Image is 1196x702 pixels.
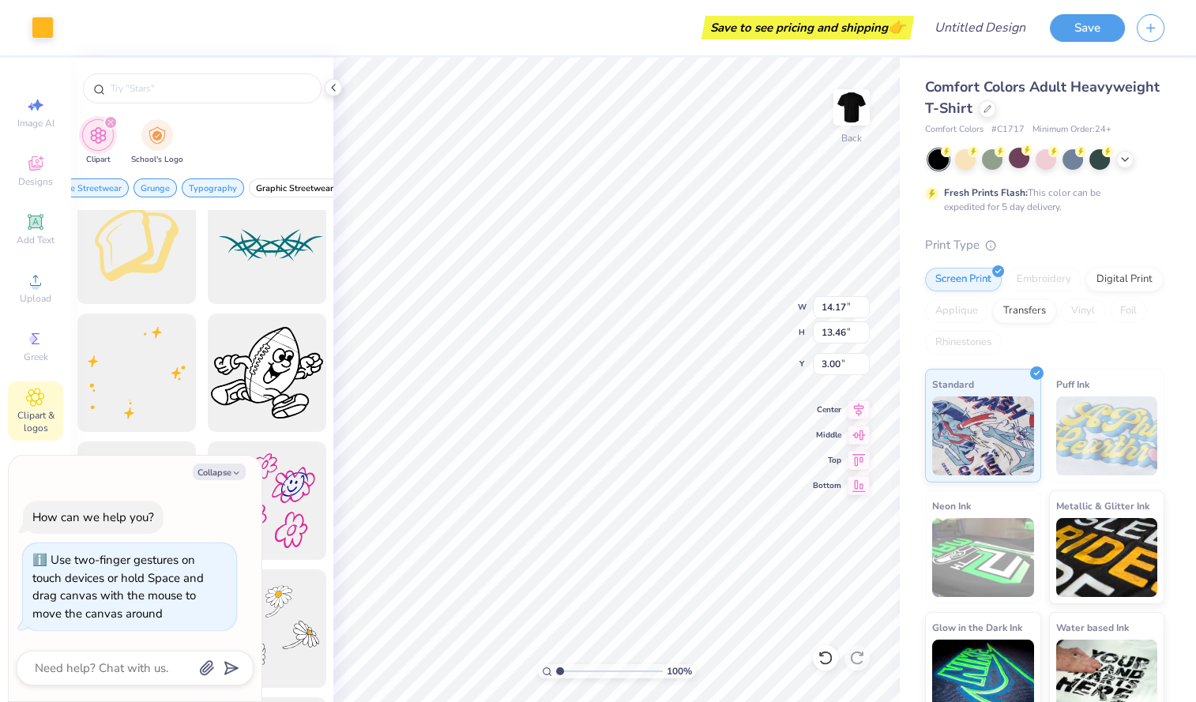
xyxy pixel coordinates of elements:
div: Digital Print [1086,268,1163,291]
span: Clipart & logos [8,409,63,434]
button: filter button [134,178,177,197]
div: Rhinestones [925,331,1002,355]
span: Typography [189,182,237,194]
span: Comfort Colors Adult Heavyweight T-Shirt [925,77,1160,118]
span: Metallic & Glitter Ink [1056,497,1149,514]
span: # C1717 [991,123,1025,137]
img: Metallic & Glitter Ink [1056,518,1158,597]
img: Standard [932,396,1034,475]
input: Try "Stars" [109,81,311,96]
span: Standard [932,376,974,392]
span: Top [813,455,841,466]
div: Embroidery [1006,268,1081,291]
span: Image AI [17,117,55,130]
button: filter button [131,119,183,166]
span: Clipart [86,154,111,166]
button: Save [1050,14,1125,42]
span: Bottom [813,480,841,491]
div: Transfers [993,299,1056,323]
img: Neon Ink [932,518,1034,597]
span: Upload [20,292,51,305]
img: Back [836,92,867,123]
span: Greek [24,351,48,363]
div: filter for Clipart [82,119,114,166]
div: filter for School's Logo [131,119,183,166]
span: Water based Ink [1056,619,1129,636]
span: School's Logo [131,154,183,166]
div: Foil [1110,299,1147,323]
div: Vinyl [1061,299,1105,323]
div: How can we help you? [32,509,154,525]
div: This color can be expedited for 5 day delivery. [944,186,1138,214]
img: Puff Ink [1056,396,1158,475]
span: 100 % [667,664,692,678]
button: Collapse [193,464,246,480]
span: 👉 [888,17,905,36]
span: Grunge Streetwear [46,182,122,194]
span: Middle [813,430,841,441]
span: Designs [18,175,53,188]
span: Grunge [141,182,170,194]
span: Neon Ink [932,497,971,514]
span: Center [813,404,841,415]
span: Minimum Order: 24 + [1032,123,1111,137]
img: School's Logo Image [149,126,166,145]
div: Screen Print [925,268,1002,291]
input: Untitled Design [922,12,1038,43]
span: Comfort Colors [925,123,984,137]
button: filter button [82,119,114,166]
div: Use two-finger gestures on touch devices or hold Space and drag canvas with the mouse to move the... [32,552,204,621]
button: filter button [39,178,129,197]
img: Clipart Image [89,126,107,145]
div: Print Type [925,236,1164,254]
span: Add Text [17,234,55,246]
div: Applique [925,299,988,323]
strong: Fresh Prints Flash: [944,186,1028,199]
div: Back [841,131,862,145]
span: Graphic Streetwear [256,182,333,194]
button: filter button [249,178,340,197]
span: Glow in the Dark Ink [932,619,1022,636]
span: Puff Ink [1056,376,1089,392]
button: filter button [182,178,244,197]
div: Save to see pricing and shipping [705,16,910,39]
